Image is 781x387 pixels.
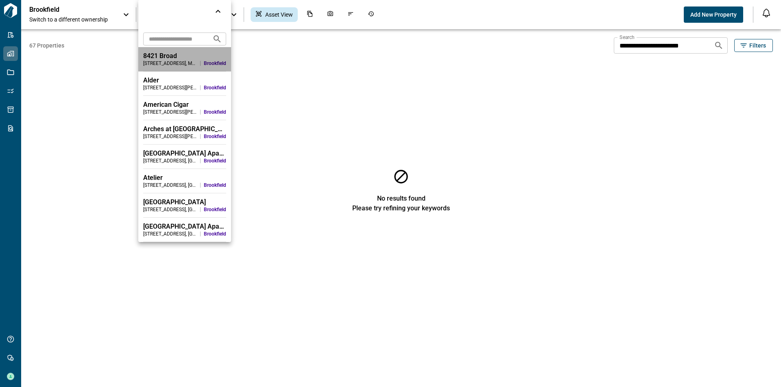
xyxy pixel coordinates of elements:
[143,223,226,231] div: [GEOGRAPHIC_DATA] Apartments
[143,182,197,188] div: [STREET_ADDRESS] , [GEOGRAPHIC_DATA] , [GEOGRAPHIC_DATA]
[143,101,226,109] div: American Cigar
[143,198,226,206] div: [GEOGRAPHIC_DATA]
[204,158,226,164] span: Brookfield
[143,174,226,182] div: Atelier
[204,84,226,91] span: Brookfield
[143,76,226,84] div: Alder
[143,206,197,213] div: [STREET_ADDRESS] , [GEOGRAPHIC_DATA] , [GEOGRAPHIC_DATA]
[143,125,226,133] div: Arches at [GEOGRAPHIC_DATA]
[143,158,197,164] div: [STREET_ADDRESS] , [GEOGRAPHIC_DATA] , [GEOGRAPHIC_DATA]
[143,149,226,158] div: [GEOGRAPHIC_DATA] Apartments
[209,31,225,47] button: Search projects
[143,60,197,67] div: [STREET_ADDRESS] , Mc Lean , [GEOGRAPHIC_DATA]
[143,133,197,140] div: [STREET_ADDRESS][PERSON_NAME] , [PERSON_NAME] , [GEOGRAPHIC_DATA]
[204,206,226,213] span: Brookfield
[143,231,197,237] div: [STREET_ADDRESS] , [GEOGRAPHIC_DATA] , [GEOGRAPHIC_DATA]
[204,60,226,67] span: Brookfield
[143,52,226,60] div: 8421 Broad
[143,84,197,91] div: [STREET_ADDRESS][PERSON_NAME] , [GEOGRAPHIC_DATA] , [GEOGRAPHIC_DATA]
[143,109,197,115] div: [STREET_ADDRESS][PERSON_NAME] , [GEOGRAPHIC_DATA] , [GEOGRAPHIC_DATA]
[204,182,226,188] span: Brookfield
[204,109,226,115] span: Brookfield
[204,231,226,237] span: Brookfield
[204,133,226,140] span: Brookfield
